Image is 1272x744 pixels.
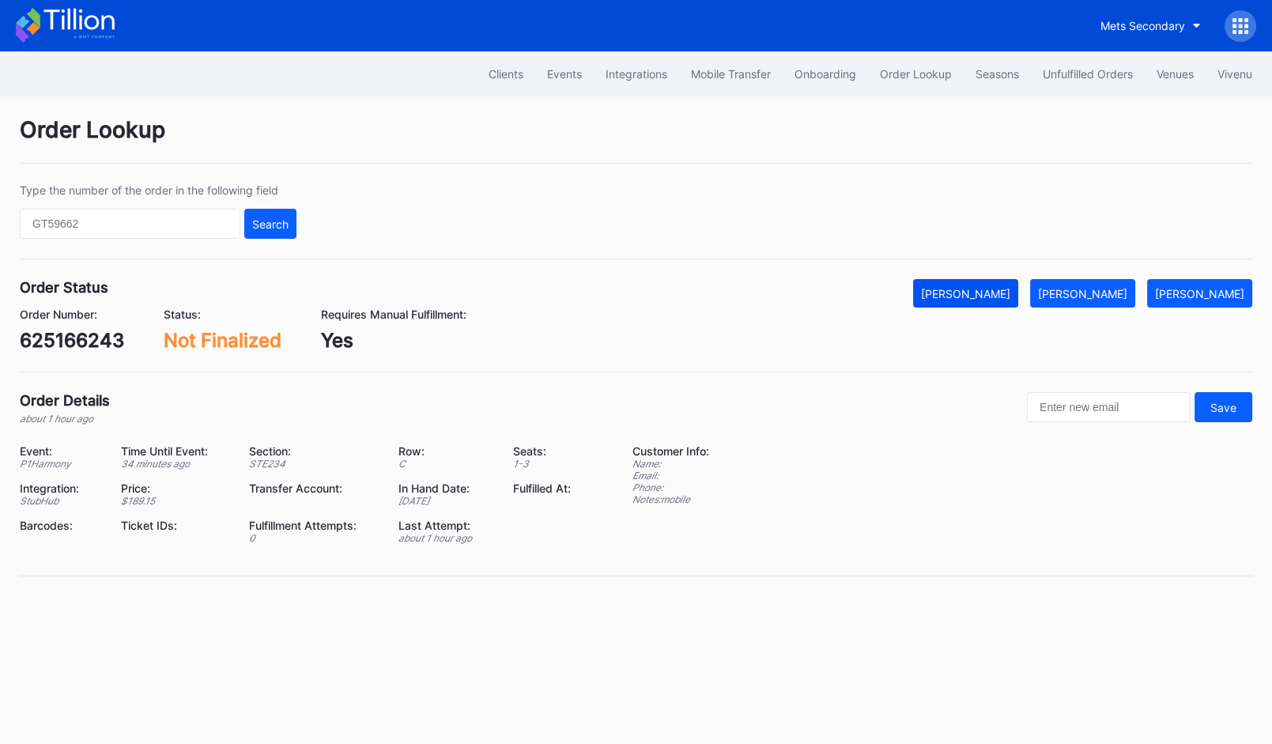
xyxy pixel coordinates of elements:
[20,116,1252,164] div: Order Lookup
[121,458,230,470] div: 34 minutes ago
[1043,67,1133,81] div: Unfulfilled Orders
[164,329,281,352] div: Not Finalized
[1147,279,1252,308] button: [PERSON_NAME]
[489,67,523,81] div: Clients
[513,482,593,495] div: Fulfilled At:
[921,287,1010,300] div: [PERSON_NAME]
[1089,11,1213,40] button: Mets Secondary
[632,470,709,482] div: Email:
[880,67,952,81] div: Order Lookup
[398,458,494,470] div: C
[20,308,124,321] div: Order Number:
[249,532,379,544] div: 0
[249,482,379,495] div: Transfer Account:
[121,519,230,532] div: Ticket IDs:
[20,482,101,495] div: Integration:
[398,482,494,495] div: In Hand Date:
[20,519,101,532] div: Barcodes:
[321,329,466,352] div: Yes
[632,458,709,470] div: Name:
[121,482,230,495] div: Price:
[783,59,868,89] button: Onboarding
[1038,287,1127,300] div: [PERSON_NAME]
[1100,19,1185,32] div: Mets Secondary
[513,444,593,458] div: Seats:
[976,67,1019,81] div: Seasons
[535,59,594,89] button: Events
[164,308,281,321] div: Status:
[606,67,667,81] div: Integrations
[1155,287,1244,300] div: [PERSON_NAME]
[1157,67,1194,81] div: Venues
[632,482,709,493] div: Phone:
[1145,59,1206,89] button: Venues
[1195,392,1252,422] button: Save
[964,59,1031,89] button: Seasons
[679,59,783,89] button: Mobile Transfer
[20,183,296,197] div: Type the number of the order in the following field
[252,217,289,231] div: Search
[20,279,108,296] div: Order Status
[1027,392,1191,422] input: Enter new email
[513,458,593,470] div: 1 - 3
[20,458,101,470] div: P1Harmony
[398,519,494,532] div: Last Attempt:
[244,209,296,239] button: Search
[691,67,771,81] div: Mobile Transfer
[632,444,709,458] div: Customer Info:
[121,444,230,458] div: Time Until Event:
[20,209,240,239] input: GT59662
[1031,59,1145,89] button: Unfulfilled Orders
[398,444,494,458] div: Row:
[249,458,379,470] div: STE234
[321,308,466,321] div: Requires Manual Fulfillment:
[20,444,101,458] div: Event:
[1206,59,1264,89] button: Vivenu
[398,495,494,507] div: [DATE]
[20,392,110,409] div: Order Details
[632,493,709,505] div: Notes: mobile
[121,495,230,507] div: $ 189.15
[913,279,1018,308] button: [PERSON_NAME]
[594,59,679,89] button: Integrations
[1217,67,1252,81] div: Vivenu
[1030,279,1135,308] button: [PERSON_NAME]
[547,67,582,81] div: Events
[249,444,379,458] div: Section:
[20,413,110,425] div: about 1 hour ago
[398,532,494,544] div: about 1 hour ago
[477,59,535,89] button: Clients
[249,519,379,532] div: Fulfillment Attempts:
[1210,401,1236,414] div: Save
[795,67,856,81] div: Onboarding
[20,495,101,507] div: StubHub
[20,329,124,352] div: 625166243
[868,59,964,89] button: Order Lookup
